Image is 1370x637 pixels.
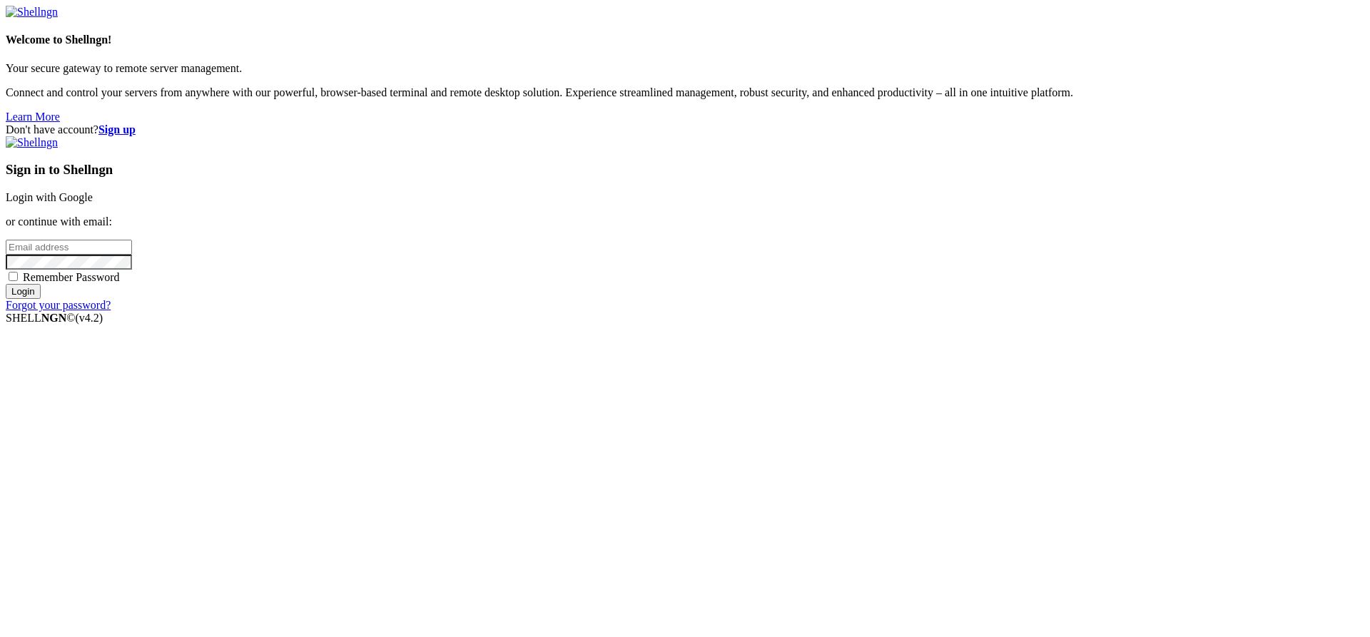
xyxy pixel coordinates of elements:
p: or continue with email: [6,215,1364,228]
span: Remember Password [23,271,120,283]
span: SHELL © [6,312,103,324]
img: Shellngn [6,136,58,149]
img: Shellngn [6,6,58,19]
a: Login with Google [6,191,93,203]
p: Connect and control your servers from anywhere with our powerful, browser-based terminal and remo... [6,86,1364,99]
input: Remember Password [9,272,18,281]
input: Email address [6,240,132,255]
h3: Sign in to Shellngn [6,162,1364,178]
div: Don't have account? [6,123,1364,136]
span: 4.2.0 [76,312,103,324]
a: Learn More [6,111,60,123]
p: Your secure gateway to remote server management. [6,62,1364,75]
a: Forgot your password? [6,299,111,311]
h4: Welcome to Shellngn! [6,34,1364,46]
input: Login [6,284,41,299]
b: NGN [41,312,67,324]
a: Sign up [98,123,136,136]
